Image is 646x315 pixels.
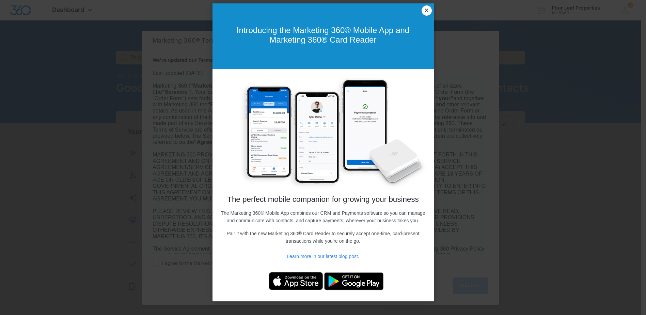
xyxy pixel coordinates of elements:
a: Learn more in our latest blog post. [287,254,359,259]
span: The Marketing 360® Mobile App combines our CRM and Payments software so you can manage and commun... [221,210,425,223]
h1: Introducing the Marketing 360® Mobile App and Marketing 360® Card Reader [219,26,427,44]
span: Pair it with the new Marketing 360® Card Reader to securely accept one-time, card-present transac... [227,231,420,244]
span: The perfect mobile companion for growing your business [227,195,419,204]
a: Close modal [422,5,432,16]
